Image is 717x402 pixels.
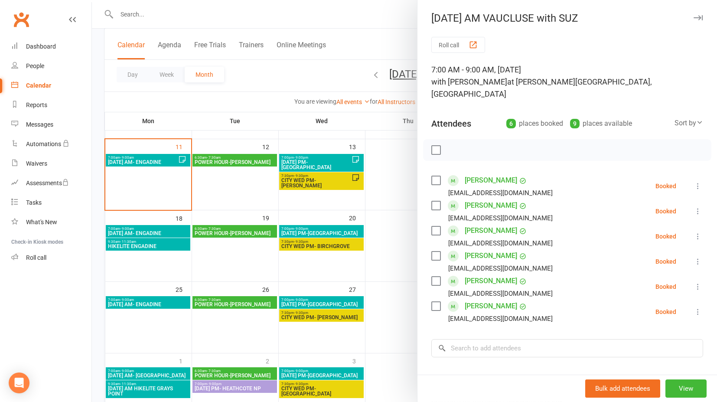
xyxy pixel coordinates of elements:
div: Booked [655,233,676,239]
div: Booked [655,258,676,265]
div: [EMAIL_ADDRESS][DOMAIN_NAME] [448,187,553,199]
div: Automations [26,141,61,147]
div: Tasks [26,199,42,206]
a: Assessments [11,173,91,193]
div: Booked [655,284,676,290]
div: [EMAIL_ADDRESS][DOMAIN_NAME] [448,238,553,249]
div: places booked [506,118,563,130]
div: Sort by [675,118,703,129]
span: with [PERSON_NAME] [431,77,507,86]
a: Roll call [11,248,91,268]
div: Waivers [26,160,47,167]
div: What's New [26,219,57,226]
div: [EMAIL_ADDRESS][DOMAIN_NAME] [448,313,553,324]
div: Roll call [26,254,46,261]
div: Booked [655,208,676,214]
div: Assessments [26,180,69,186]
div: 9 [570,119,580,128]
div: Reports [26,101,47,108]
button: Roll call [431,37,485,53]
a: Calendar [11,76,91,95]
div: Booked [655,309,676,315]
div: places available [570,118,632,130]
a: Messages [11,115,91,134]
a: People [11,56,91,76]
a: [PERSON_NAME] [465,173,517,187]
div: Dashboard [26,43,56,50]
a: [PERSON_NAME] [465,224,517,238]
a: [PERSON_NAME] [465,249,517,263]
a: Dashboard [11,37,91,56]
div: Open Intercom Messenger [9,373,29,393]
span: at [PERSON_NAME][GEOGRAPHIC_DATA], [GEOGRAPHIC_DATA] [431,77,652,98]
a: Clubworx [10,9,32,30]
div: Messages [26,121,53,128]
button: View [665,379,707,398]
a: [PERSON_NAME] [465,199,517,212]
input: Search to add attendees [431,339,703,357]
div: 7:00 AM - 9:00 AM, [DATE] [431,64,703,100]
div: Booked [655,183,676,189]
div: [EMAIL_ADDRESS][DOMAIN_NAME] [448,212,553,224]
a: [PERSON_NAME] [465,299,517,313]
div: 6 [506,119,516,128]
div: People [26,62,44,69]
a: What's New [11,212,91,232]
div: Attendees [431,118,471,130]
div: [EMAIL_ADDRESS][DOMAIN_NAME] [448,263,553,274]
a: Reports [11,95,91,115]
button: Bulk add attendees [585,379,660,398]
div: [DATE] AM VAUCLUSE with SUZ [417,12,717,24]
div: [EMAIL_ADDRESS][DOMAIN_NAME] [448,288,553,299]
a: Automations [11,134,91,154]
a: Tasks [11,193,91,212]
a: Waivers [11,154,91,173]
div: Calendar [26,82,51,89]
a: [PERSON_NAME] [465,274,517,288]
